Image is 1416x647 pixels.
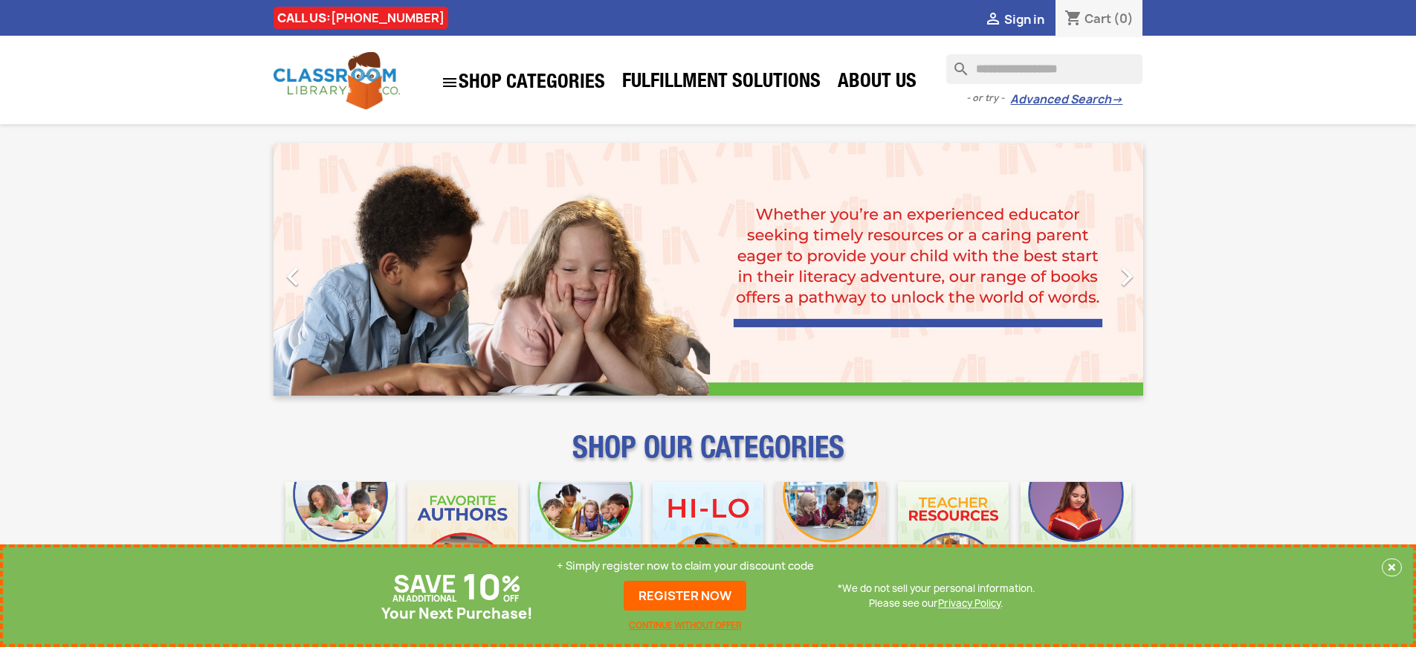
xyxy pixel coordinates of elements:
a: SHOP CATEGORIES [433,66,612,99]
a: Advanced Search→ [1010,92,1122,107]
a: [PHONE_NUMBER] [331,10,444,26]
span: Sign in [1004,11,1044,28]
a: Previous [274,143,404,396]
div: CALL US: [274,7,448,29]
input: Search [946,54,1142,84]
a: Fulfillment Solutions [615,68,828,98]
img: Classroom Library Company [274,52,400,109]
i:  [274,258,311,295]
span: - or try - [966,91,1010,106]
i:  [441,74,459,91]
img: CLC_HiLo_Mobile.jpg [653,482,763,593]
img: CLC_Fiction_Nonfiction_Mobile.jpg [775,482,886,593]
img: CLC_Favorite_Authors_Mobile.jpg [407,482,518,593]
a: Next [1012,143,1143,396]
span: Cart [1084,10,1111,27]
i: shopping_cart [1064,10,1082,28]
i:  [984,11,1002,29]
img: CLC_Dyslexia_Mobile.jpg [1021,482,1131,593]
a: About Us [830,68,924,98]
img: CLC_Bulk_Mobile.jpg [285,482,396,593]
i:  [1108,258,1145,295]
i: search [946,54,964,72]
img: CLC_Phonics_And_Decodables_Mobile.jpg [530,482,641,593]
img: CLC_Teacher_Resources_Mobile.jpg [898,482,1009,593]
span: (0) [1113,10,1134,27]
p: SHOP OUR CATEGORIES [274,443,1143,470]
ul: Carousel container [274,143,1143,396]
span: → [1111,92,1122,107]
a:  Sign in [984,11,1044,28]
